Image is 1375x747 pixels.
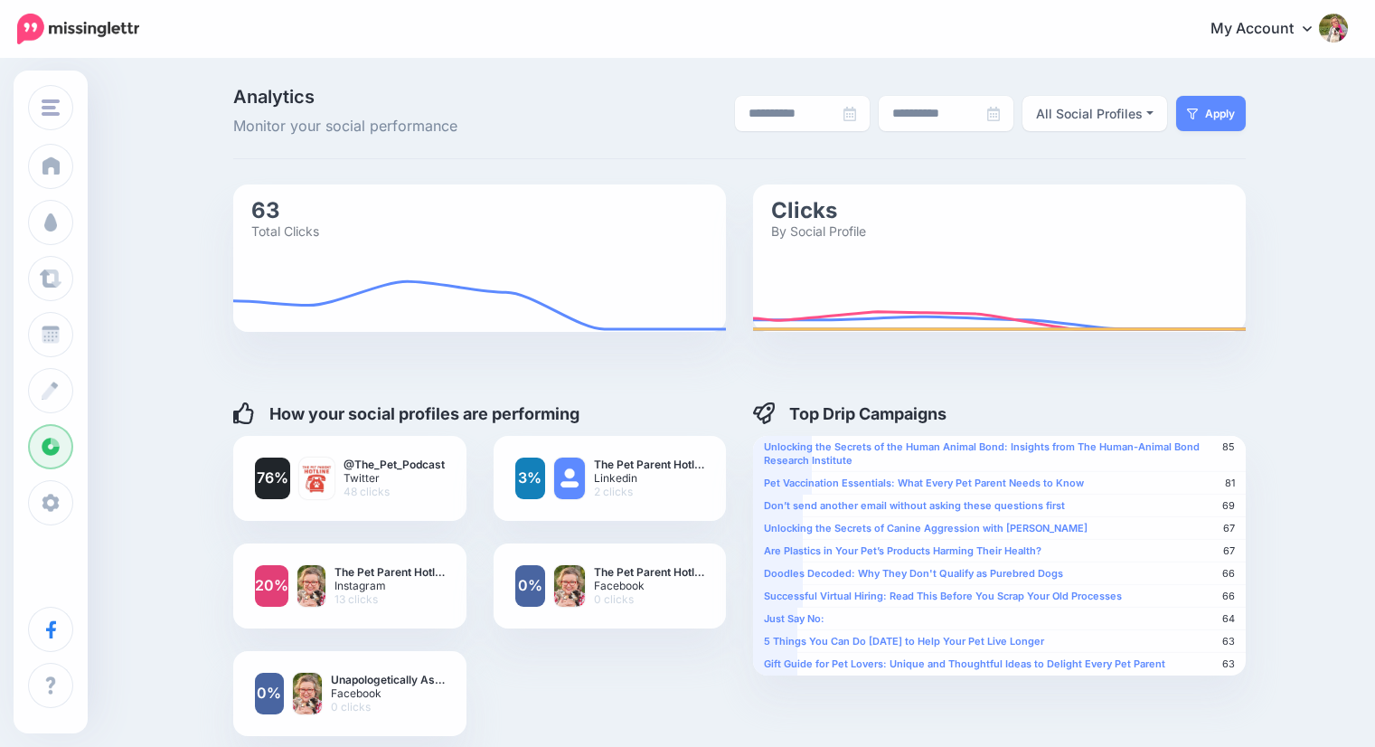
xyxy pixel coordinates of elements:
span: 67 [1223,522,1235,535]
span: 69 [1222,499,1235,513]
span: Facebook [594,579,704,592]
b: Are Plastics in Your Pet’s Products Harming Their Health? [764,544,1041,557]
b: Just Say No: [764,612,824,625]
span: 0 clicks [331,700,445,714]
b: The Pet Parent Hotl… [594,458,704,471]
b: Pet Vaccination Essentials: What Every Pet Parent Needs to Know [764,477,1084,489]
a: 0% [515,565,546,607]
b: The Pet Parent Hotl… [334,565,445,579]
span: 81 [1225,477,1235,490]
b: @The_Pet_Podcast [344,458,445,471]
span: Facebook [331,686,445,700]
button: Apply [1176,96,1246,131]
a: 20% [255,565,288,607]
img: .png-84296 [297,565,325,607]
a: My Account [1192,7,1348,52]
span: 85 [1222,440,1235,454]
span: 48 clicks [344,485,445,498]
span: 0 clicks [594,592,704,606]
h4: How your social profiles are performing [233,402,579,424]
span: 63 [1222,657,1235,671]
img: menu.png [42,99,60,116]
img: Missinglettr [17,14,139,44]
b: Don’t send another email without asking these questions first [764,499,1065,512]
span: 64 [1222,612,1235,626]
b: Unapologetically As… [331,673,445,686]
span: 63 [1222,635,1235,648]
div: All Social Profiles [1036,103,1143,125]
b: 5 Things You Can Do [DATE] to Help Your Pet Live Longer [764,635,1044,648]
text: By Social Profile [771,222,866,238]
span: 66 [1222,567,1235,581]
span: Analytics [233,88,552,106]
b: Doodles Decoded: Why They Don't Qualify as Purebred Dogs [764,567,1063,580]
img: .png-8609 [293,673,322,714]
span: 13 clicks [334,592,445,606]
a: 0% [255,673,284,714]
text: Clicks [771,196,837,222]
a: 76% [255,458,290,499]
text: Total Clicks [251,222,319,238]
b: Gift Guide for Pet Lovers: Unique and Thoughtful Ideas to Delight Every Pet Parent [764,657,1165,670]
span: Monitor your social performance [233,115,552,138]
b: Unlocking the Secrets of Canine Aggression with [PERSON_NAME] [764,522,1088,534]
span: Linkedin [594,471,704,485]
h4: Top Drip Campaigns [753,402,946,424]
text: 63 [251,196,280,222]
img: .png-8609 [554,565,585,607]
span: 67 [1223,544,1235,558]
b: Unlocking the Secrets of the Human Animal Bond: Insights from The Human-Animal Bond Research Inst... [764,440,1200,467]
span: 66 [1222,590,1235,603]
span: Instagram [334,579,445,592]
b: Successful Virtual Hiring: Read This Before You Scrap Your Old Processes [764,590,1122,602]
img: ik06D9_1-3689.jpg [299,458,334,499]
button: All Social Profiles [1022,96,1167,131]
span: Twitter [344,471,445,485]
img: user_default_image.png [554,458,585,499]
span: 2 clicks [594,485,704,498]
b: The Pet Parent Hotl… [594,565,704,579]
a: 3% [515,458,546,499]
